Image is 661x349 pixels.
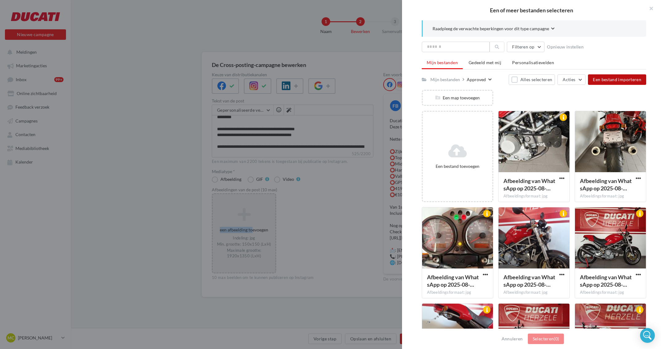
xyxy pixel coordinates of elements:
span: Mijn bestanden [427,60,458,65]
button: Een bestand importeren [588,74,646,85]
div: Afbeeldingsformaat: jpg [580,290,641,295]
button: Annuleren [499,335,525,343]
h2: Een of meer bestanden selecteren [412,7,651,13]
div: Afbeeldingsformaat: jpg [503,193,565,199]
button: Raadpleeg de verwachte beperkingen voor dit type campagne [433,25,555,33]
div: Mijn bestanden [430,77,460,83]
button: Acties [557,74,585,85]
span: Raadpleeg de verwachte beperkingen voor dit type campagne [433,26,549,32]
span: Afbeelding van WhatsApp op 2025-08-24 om 10.53.20_c35d814a [427,274,479,288]
button: Alles selecteren [509,74,555,85]
span: Afbeelding van WhatsApp op 2025-08-24 om 10.58.09_d6477363 [580,177,632,192]
span: Afbeelding van WhatsApp op 2025-08-24 om 10.53.20_0209fc06 [503,177,555,192]
div: Een map toevoegen [423,95,492,101]
span: Gedeeld met mij [469,60,501,65]
button: Filteren op [507,42,544,52]
button: Opnieuw instellen [544,43,586,51]
span: Personalisatievelden [512,60,554,65]
div: Afbeeldingsformaat: jpg [580,193,641,199]
div: Approved [467,77,486,83]
div: Afbeeldingsformaat: jpg [503,290,565,295]
span: Afbeelding van WhatsApp op 2025-08-24 om 10.58.11_2fe2a498 [503,274,555,288]
span: Afbeelding van WhatsApp op 2025-08-24 om 10.53.20_fd960ad2 [580,274,632,288]
div: Open Intercom Messenger [640,328,655,343]
div: Afbeeldingsformaat: jpg [427,290,488,295]
span: Een bestand importeren [593,77,641,82]
div: Een bestand toevoegen [425,163,490,169]
button: Selecteren(0) [528,334,564,344]
span: Acties [563,77,575,82]
span: (0) [554,336,559,341]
